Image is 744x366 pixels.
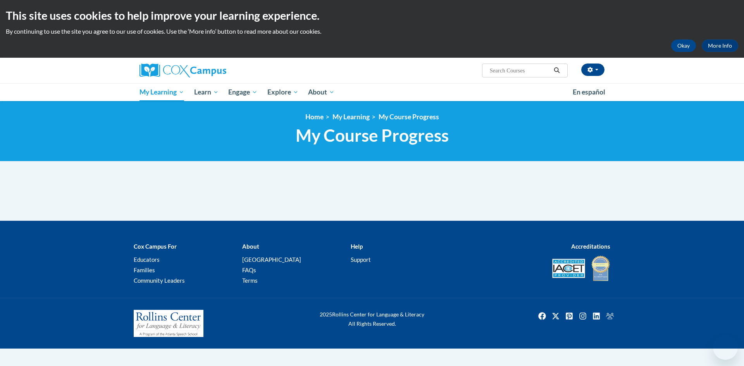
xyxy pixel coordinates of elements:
a: FAQs [242,266,256,273]
input: Search Courses [489,66,551,75]
a: My Learning [332,113,370,121]
a: Instagram [577,310,589,322]
b: About [242,243,259,250]
a: Facebook [536,310,548,322]
img: Pinterest icon [563,310,575,322]
a: Twitter [549,310,562,322]
a: Learn [189,83,224,101]
span: 2025 [320,311,332,318]
b: Cox Campus For [134,243,177,250]
a: Pinterest [563,310,575,322]
span: My Course Progress [296,125,449,146]
b: Accreditations [571,243,610,250]
img: Facebook group icon [604,310,616,322]
h2: This site uses cookies to help improve your learning experience. [6,8,738,23]
div: Main menu [128,83,616,101]
a: Facebook Group [604,310,616,322]
span: En español [573,88,605,96]
a: Community Leaders [134,277,185,284]
a: Educators [134,256,160,263]
a: Engage [223,83,262,101]
span: My Learning [139,88,184,97]
button: Okay [671,40,696,52]
a: Families [134,266,155,273]
div: Rollins Center for Language & Literacy All Rights Reserved. [291,310,453,328]
span: Engage [228,88,257,97]
img: Twitter icon [549,310,562,322]
span: Learn [194,88,219,97]
a: About [303,83,340,101]
b: Help [351,243,363,250]
a: Terms [242,277,258,284]
img: LinkedIn icon [590,310,603,322]
a: En español [568,84,610,100]
span: About [308,88,334,97]
a: My Learning [134,83,189,101]
button: Search [551,66,563,75]
a: [GEOGRAPHIC_DATA] [242,256,301,263]
img: Cox Campus [139,64,226,77]
iframe: Button to launch messaging window [713,335,738,360]
button: Account Settings [581,64,604,76]
p: By continuing to use the site you agree to our use of cookies. Use the ‘More info’ button to read... [6,27,738,36]
a: Explore [262,83,303,101]
img: Facebook icon [536,310,548,322]
img: Accredited IACET® Provider [552,259,585,278]
span: Explore [267,88,298,97]
img: Instagram icon [577,310,589,322]
a: Support [351,256,371,263]
a: Home [305,113,324,121]
a: Linkedin [590,310,603,322]
a: My Course Progress [379,113,439,121]
a: Cox Campus [139,64,287,77]
img: Rollins Center for Language & Literacy - A Program of the Atlanta Speech School [134,310,203,337]
a: More Info [702,40,738,52]
img: IDA® Accredited [591,255,610,282]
